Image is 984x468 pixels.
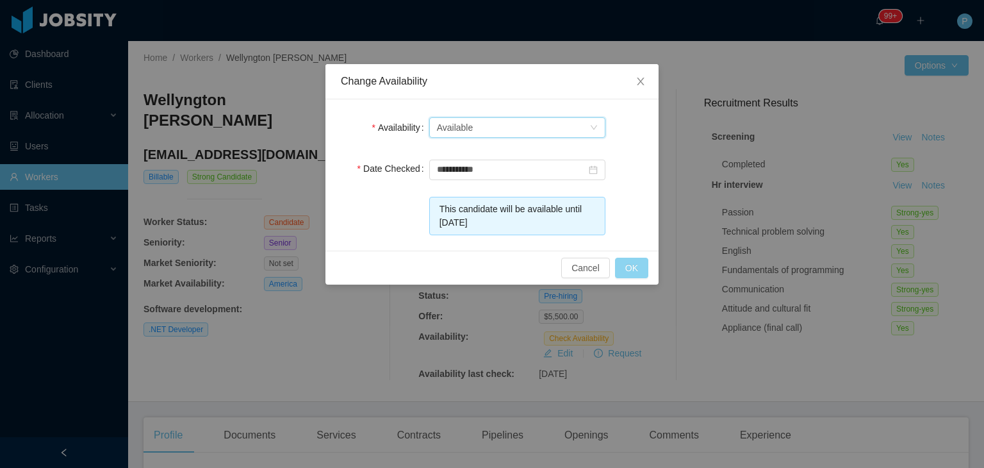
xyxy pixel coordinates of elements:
[341,74,643,88] div: Change Availability
[615,258,648,278] button: OK
[635,76,646,87] i: icon: close
[357,163,429,174] label: Date Checked
[623,64,659,100] button: Close
[561,258,610,278] button: Cancel
[437,118,473,137] div: Available
[439,204,582,228] span: This candidate will be available until [DATE]
[590,124,598,133] i: icon: down
[589,165,598,174] i: icon: calendar
[372,122,429,133] label: Availability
